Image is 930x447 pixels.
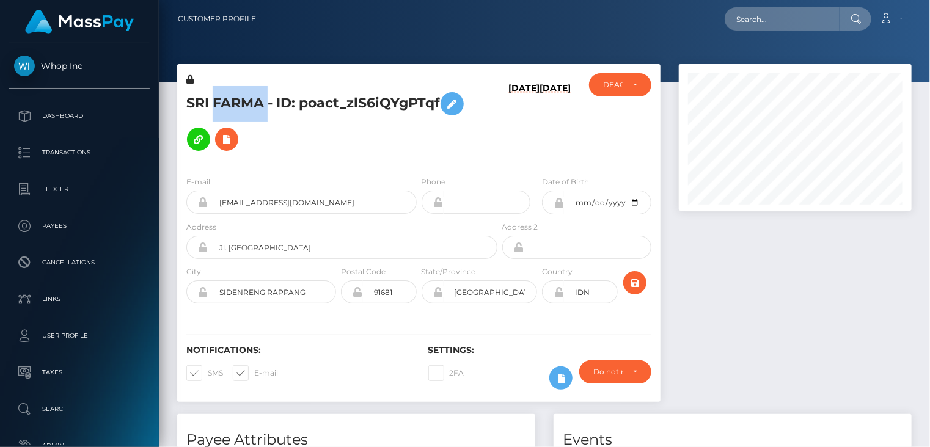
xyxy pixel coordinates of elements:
[14,290,145,308] p: Links
[9,137,150,168] a: Transactions
[14,180,145,198] p: Ledger
[186,222,216,233] label: Address
[428,365,464,381] label: 2FA
[9,101,150,131] a: Dashboard
[14,327,145,345] p: User Profile
[25,10,134,34] img: MassPay Logo
[14,253,145,272] p: Cancellations
[540,83,571,161] h6: [DATE]
[233,365,278,381] label: E-mail
[9,174,150,205] a: Ledger
[186,365,223,381] label: SMS
[428,345,652,355] h6: Settings:
[178,6,256,32] a: Customer Profile
[502,222,538,233] label: Address 2
[9,357,150,388] a: Taxes
[186,176,210,187] label: E-mail
[422,176,446,187] label: Phone
[14,107,145,125] p: Dashboard
[508,83,540,161] h6: [DATE]
[341,266,386,277] label: Postal Code
[14,144,145,162] p: Transactions
[9,247,150,278] a: Cancellations
[593,367,623,377] div: Do not require
[589,73,651,96] button: DEACTIVE
[14,217,145,235] p: Payees
[9,60,150,71] span: Whop Inc
[186,345,410,355] h6: Notifications:
[14,363,145,382] p: Taxes
[9,211,150,241] a: Payees
[542,176,589,187] label: Date of Birth
[9,394,150,424] a: Search
[186,86,491,157] h5: SRI FARMA - ID: poact_zlS6iQYgPTqf
[542,266,573,277] label: Country
[14,56,35,76] img: Whop Inc
[9,321,150,351] a: User Profile
[9,284,150,314] a: Links
[579,360,651,383] button: Do not require
[14,400,145,418] p: Search
[422,266,476,277] label: State/Province
[725,7,840,31] input: Search...
[603,80,623,90] div: DEACTIVE
[186,266,201,277] label: City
